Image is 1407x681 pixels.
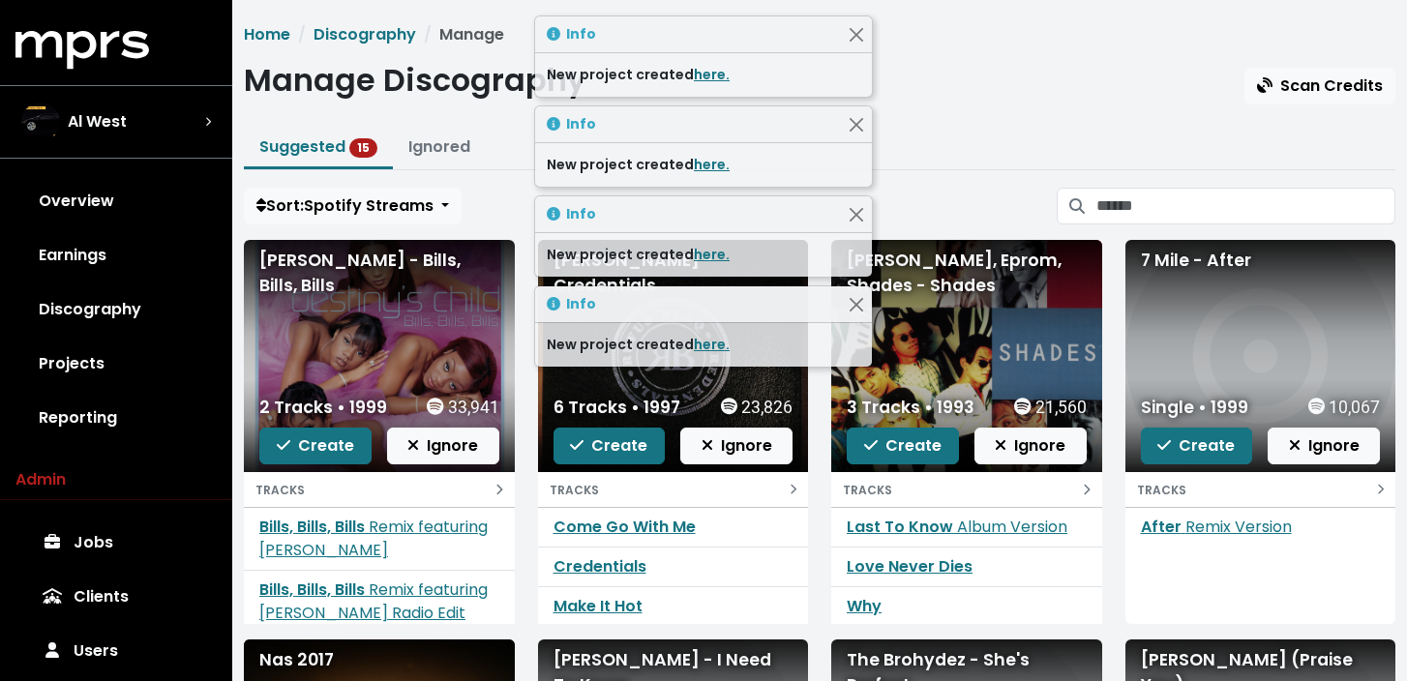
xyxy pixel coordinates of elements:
[554,428,666,464] button: Create
[694,155,730,174] a: here.
[277,434,354,457] span: Create
[21,103,60,141] img: The selected account / producer
[259,248,499,299] div: [PERSON_NAME] - Bills, Bills, Bills
[15,337,217,391] a: Projects
[255,482,305,498] small: TRACKS
[550,482,599,498] small: TRACKS
[1014,395,1086,420] div: 21,560
[15,391,217,445] a: Reporting
[259,516,488,561] a: Bills, Bills, Bills Remix featuring [PERSON_NAME]
[680,428,793,464] button: Ignore
[15,516,217,570] a: Jobs
[1185,516,1292,538] span: Remix Version
[1141,428,1253,464] button: Create
[15,228,217,282] a: Earnings
[1308,395,1380,420] div: 10,067
[387,428,499,464] button: Ignore
[694,245,730,264] a: here.
[1244,68,1395,104] button: Scan Credits
[847,428,959,464] button: Create
[566,114,596,133] strong: Info
[847,595,882,617] a: Why
[566,204,596,223] strong: Info
[847,248,1087,299] div: [PERSON_NAME], Eprom, Shades - Shades
[1157,434,1235,457] span: Create
[407,434,478,457] span: Ignore
[259,428,372,464] button: Create
[554,555,646,577] a: Credentials
[957,516,1067,538] span: Album Version
[846,294,866,314] button: Close
[843,482,892,498] small: TRACKS
[864,434,942,457] span: Create
[847,395,974,420] div: 3 Tracks • 1993
[694,65,730,84] a: here.
[349,138,377,158] span: 15
[427,395,498,420] div: 33,941
[831,472,1102,507] button: TRACKS
[15,174,217,228] a: Overview
[547,335,860,355] div: New project created
[68,110,127,133] span: Al West
[408,135,470,158] a: Ignored
[974,428,1087,464] button: Ignore
[846,204,866,224] button: Close
[244,23,1395,46] nav: breadcrumb
[1289,434,1360,457] span: Ignore
[721,395,793,420] div: 23,826
[847,516,1067,538] a: Last To Know Album Version
[1137,482,1186,498] small: TRACKS
[547,65,860,85] div: New project created
[846,24,866,44] button: Close
[259,578,488,624] a: Bills, Bills, Bills Remix featuring [PERSON_NAME] Radio Edit
[554,595,643,617] a: Make It Hot
[547,155,860,175] div: New project created
[15,624,217,678] a: Users
[314,23,416,45] a: Discography
[259,578,488,624] span: Remix featuring [PERSON_NAME] Radio Edit
[1268,428,1380,464] button: Ignore
[15,570,217,624] a: Clients
[554,395,680,420] div: 6 Tracks • 1997
[259,395,387,420] div: 2 Tracks • 1999
[259,516,488,561] span: Remix featuring [PERSON_NAME]
[259,647,499,672] div: Nas 2017
[1125,472,1396,507] button: TRACKS
[538,472,809,507] button: TRACKS
[1141,248,1381,273] div: 7 Mile - After
[244,23,290,45] a: Home
[554,516,696,538] a: Come Go With Me
[259,135,377,158] a: Suggested 15
[15,282,217,337] a: Discography
[566,294,596,313] strong: Info
[256,194,434,217] span: Sort: Spotify Streams
[1096,188,1395,224] input: Search suggested projects
[846,114,866,134] button: Close
[15,38,149,60] a: mprs logo
[995,434,1065,457] span: Ignore
[416,23,504,46] li: Manage
[244,62,585,99] h1: Manage Discography
[702,434,772,457] span: Ignore
[570,434,647,457] span: Create
[244,188,462,224] button: Sort:Spotify Streams
[244,472,515,507] button: TRACKS
[1141,516,1292,538] a: After Remix Version
[566,24,596,44] strong: Info
[547,245,860,265] div: New project created
[847,555,973,577] a: Love Never Dies
[694,335,730,354] a: here.
[1257,74,1383,97] span: Scan Credits
[1141,395,1248,420] div: Single • 1999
